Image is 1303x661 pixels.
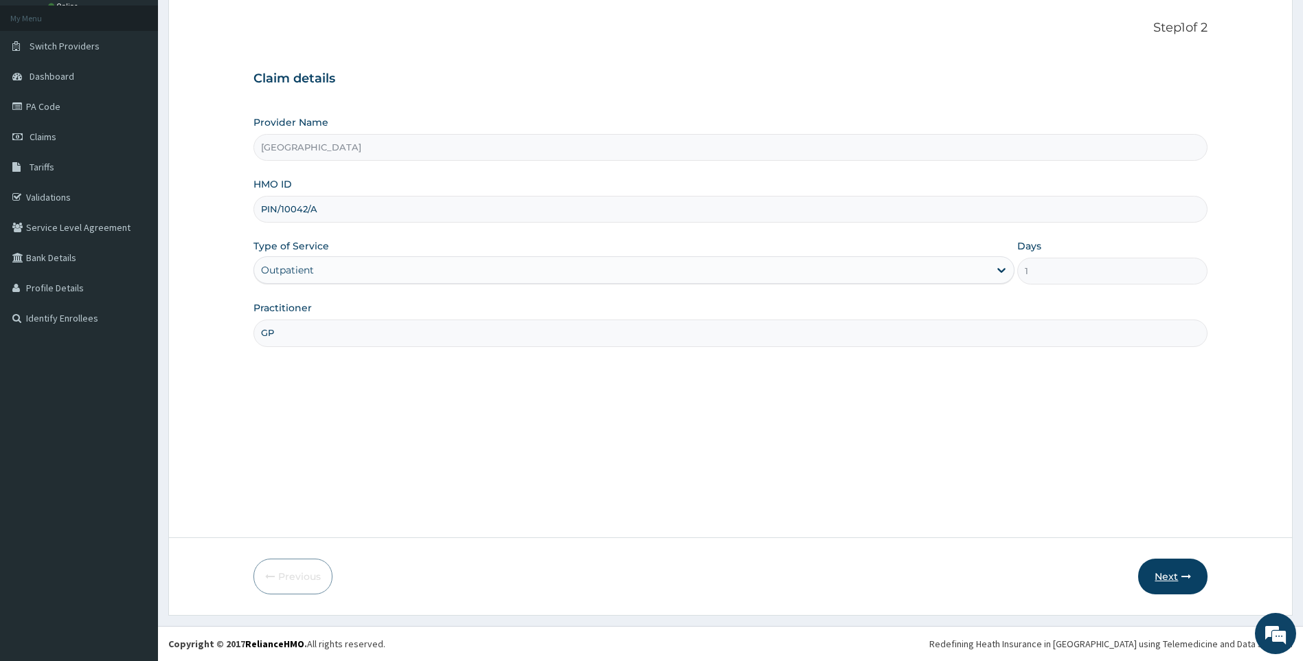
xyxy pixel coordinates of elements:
[253,239,329,253] label: Type of Service
[80,173,190,312] span: We're online!
[253,559,332,594] button: Previous
[253,177,292,191] label: HMO ID
[253,115,328,129] label: Provider Name
[48,1,81,11] a: Online
[1017,239,1041,253] label: Days
[1138,559,1208,594] button: Next
[929,637,1293,651] div: Redefining Heath Insurance in [GEOGRAPHIC_DATA] using Telemedicine and Data Science!
[253,301,312,315] label: Practitioner
[30,70,74,82] span: Dashboard
[7,375,262,423] textarea: Type your message and hit 'Enter'
[253,196,1208,223] input: Enter HMO ID
[158,626,1303,661] footer: All rights reserved.
[253,21,1208,36] p: Step 1 of 2
[225,7,258,40] div: Minimize live chat window
[168,638,307,650] strong: Copyright © 2017 .
[245,638,304,650] a: RelianceHMO
[253,71,1208,87] h3: Claim details
[30,161,54,173] span: Tariffs
[25,69,56,103] img: d_794563401_company_1708531726252_794563401
[71,77,231,95] div: Chat with us now
[30,40,100,52] span: Switch Providers
[261,263,314,277] div: Outpatient
[253,320,1208,346] input: Enter Name
[30,131,56,143] span: Claims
